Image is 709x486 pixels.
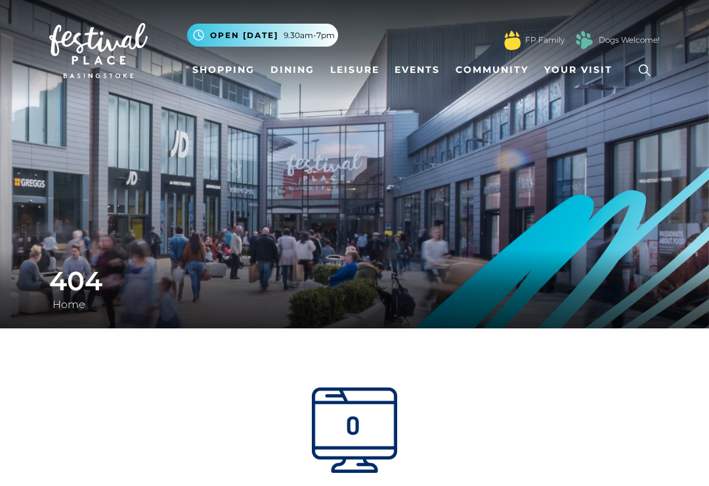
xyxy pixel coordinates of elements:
[265,58,320,82] a: Dining
[49,23,148,78] img: Festival Place Logo
[525,34,565,46] a: FP Family
[539,58,624,82] a: Your Visit
[599,34,660,46] a: Dogs Welcome!
[284,30,335,41] span: 9.30am-7pm
[49,265,660,297] h1: 404
[187,58,260,82] a: Shopping
[389,58,445,82] a: Events
[325,58,385,82] a: Leisure
[450,58,534,82] a: Community
[49,298,89,311] a: Home
[210,30,278,41] span: Open [DATE]
[544,63,612,77] span: Your Visit
[187,24,338,47] button: Open [DATE] 9.30am-7pm
[312,387,397,473] img: 404Page.png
